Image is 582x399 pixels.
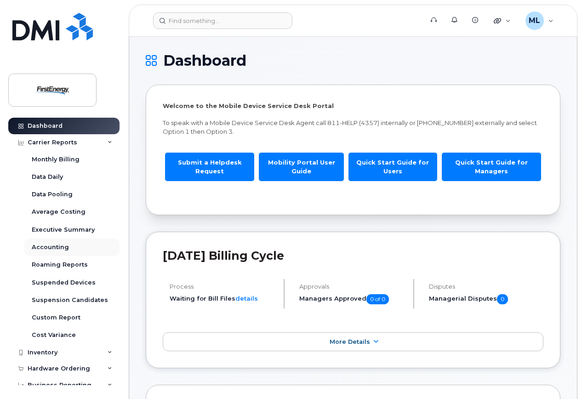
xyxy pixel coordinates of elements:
h2: [DATE] Billing Cycle [163,249,543,262]
h4: Approvals [299,283,405,290]
h4: Process [170,283,276,290]
a: details [235,295,258,302]
li: Waiting for Bill Files [170,294,276,303]
h5: Managerial Disputes [429,294,543,304]
iframe: Messenger Launcher [542,359,575,392]
a: Mobility Portal User Guide [259,153,344,181]
span: More Details [330,338,370,345]
span: 0 [497,294,508,304]
a: Submit a Helpdesk Request [165,153,254,181]
h5: Managers Approved [299,294,405,304]
a: Quick Start Guide for Managers [442,153,541,181]
p: To speak with a Mobile Device Service Desk Agent call 811-HELP (4357) internally or [PHONE_NUMBER... [163,119,543,136]
h4: Disputes [429,283,543,290]
p: Welcome to the Mobile Device Service Desk Portal [163,102,543,110]
span: Dashboard [163,54,246,68]
a: Quick Start Guide for Users [348,153,437,181]
span: 0 of 0 [366,294,389,304]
